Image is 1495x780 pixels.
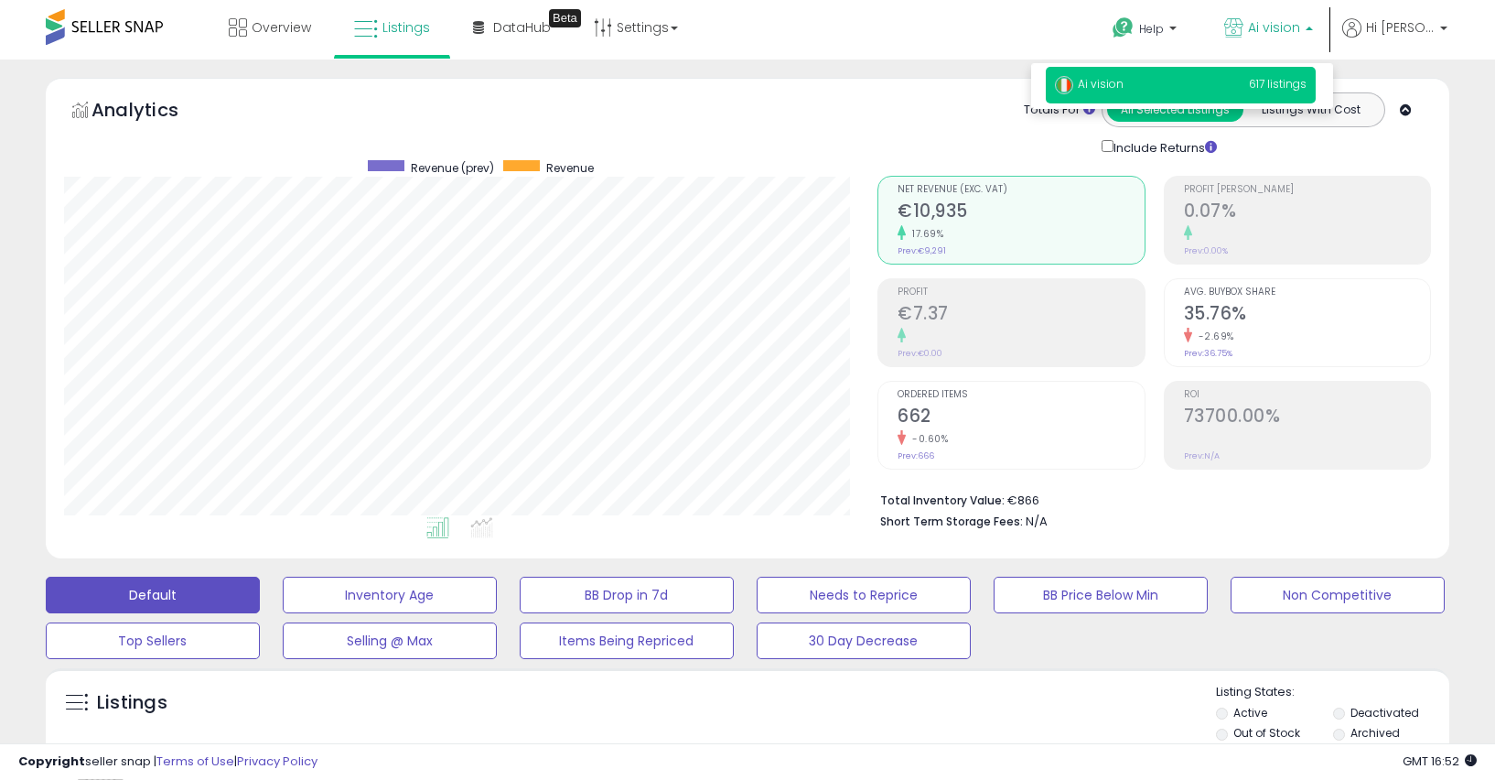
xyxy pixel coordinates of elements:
a: Privacy Policy [237,753,317,770]
h2: €10,935 [898,200,1145,225]
span: Help [1139,21,1164,37]
a: Terms of Use [156,753,234,770]
h2: 0.07% [1184,200,1431,225]
span: Profit [PERSON_NAME] [1184,185,1431,195]
button: BB Drop in 7d [520,577,734,613]
span: Listings [382,18,430,37]
span: Revenue (prev) [411,160,494,176]
span: Net Revenue (Exc. VAT) [898,185,1145,195]
div: Totals For [1024,102,1095,119]
button: All Selected Listings [1107,98,1243,122]
button: Needs to Reprice [757,577,971,613]
span: ROI [1184,390,1431,400]
p: Listing States: [1216,684,1449,701]
button: Inventory Age [283,577,497,613]
small: -0.60% [906,432,948,446]
label: Active [1233,705,1267,720]
span: Avg. Buybox Share [1184,287,1431,298]
a: Help [1098,3,1195,60]
div: Tooltip anchor [549,9,581,27]
span: 2025-09-9 16:52 GMT [1403,753,1477,770]
span: Ai vision [1055,76,1124,92]
button: Top Sellers [46,623,260,659]
small: Prev: 36.75% [1184,348,1232,359]
img: italy.png [1055,76,1073,94]
small: Prev: 666 [898,450,934,461]
small: 17.69% [906,227,943,241]
button: BB Price Below Min [994,577,1208,613]
div: Include Returns [1088,136,1239,157]
h2: €7.37 [898,303,1145,328]
li: €866 [880,488,1417,510]
label: Deactivated [1350,705,1419,720]
button: 30 Day Decrease [757,623,971,659]
b: Short Term Storage Fees: [880,514,1023,529]
span: Ai vision [1248,18,1300,37]
small: Prev: €0.00 [898,348,942,359]
label: Out of Stock [1233,725,1300,741]
span: N/A [1026,513,1048,530]
span: Overview [252,18,311,37]
button: Items Being Repriced [520,623,734,659]
span: DataHub [493,18,551,37]
small: Prev: €9,291 [898,245,946,256]
span: Hi [PERSON_NAME] [1366,18,1435,37]
small: -2.69% [1192,330,1234,343]
h2: 35.76% [1184,303,1431,328]
span: Revenue [546,160,594,176]
a: Hi [PERSON_NAME] [1342,18,1447,60]
small: Prev: N/A [1184,450,1220,461]
button: Default [46,577,260,613]
button: Selling @ Max [283,623,497,659]
span: Ordered Items [898,390,1145,400]
div: seller snap | | [18,753,317,771]
button: Listings With Cost [1242,98,1379,122]
small: Prev: 0.00% [1184,245,1228,256]
button: Non Competitive [1231,577,1445,613]
h5: Analytics [91,97,214,127]
h5: Listings [97,690,167,716]
span: Profit [898,287,1145,298]
label: Archived [1350,725,1400,741]
b: Total Inventory Value: [880,493,1005,508]
h2: 662 [898,406,1145,430]
h2: 73700.00% [1184,406,1431,430]
strong: Copyright [18,753,85,770]
span: 617 listings [1249,76,1307,92]
i: Get Help [1112,16,1135,39]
